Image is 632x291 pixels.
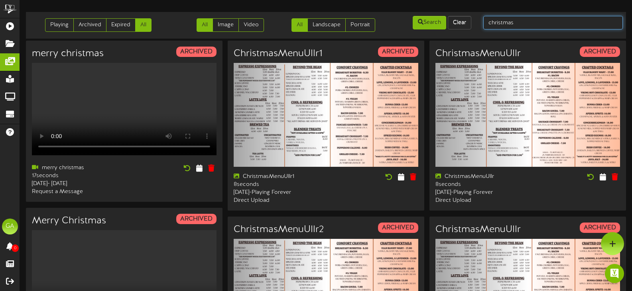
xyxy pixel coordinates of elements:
[291,18,308,32] a: All
[382,48,414,55] strong: ARCHIVED
[435,181,522,189] div: 8 seconds
[234,63,418,167] img: 49e75e4d-55ab-45ba-b3de-606038bcc72b.jpg
[238,18,264,32] a: Video
[435,189,522,197] div: [DATE] - Playing Forever
[32,188,118,196] div: Request a Message
[12,244,19,252] span: 0
[45,18,74,32] a: Playing
[32,49,104,59] h3: merry christmas
[605,264,624,283] div: Open Intercom Messenger
[382,224,414,231] strong: ARCHIVED
[435,197,522,205] div: Direct Upload
[180,215,213,223] strong: ARCHIVED
[345,18,375,32] a: Portrait
[32,180,118,188] div: [DATE] - [DATE]
[73,18,106,32] a: Archived
[584,48,616,55] strong: ARCHIVED
[180,48,213,55] strong: ARCHIVED
[234,49,323,59] h3: ChristmasMenuUllr1
[32,164,118,172] div: merry christmas
[413,16,446,29] button: Search
[584,224,616,231] strong: ARCHIVED
[435,225,521,235] h3: ChristmasMenuUllr
[483,16,623,29] input: -- Search Messages by Name --
[135,18,152,32] a: All
[435,49,521,59] h3: ChristmasMenuUllr
[197,18,213,32] a: All
[234,173,320,181] div: ChristmasMenuUllr1
[106,18,136,32] a: Expired
[234,225,324,235] h3: ChristmasMenuUllr2
[32,63,217,155] video: Your browser does not support HTML5 video.
[435,63,620,167] img: 4910e813-9681-4d83-bd17-e95159f3dcd0.png
[234,189,320,197] div: [DATE] - Playing Forever
[435,173,522,181] div: ChristmasMenuUllr
[234,181,320,189] div: 8 seconds
[234,197,320,205] div: Direct Upload
[448,16,471,29] button: Clear
[32,216,106,226] h3: Merry Christmas
[307,18,346,32] a: Landscape
[2,219,18,234] div: GA
[32,172,118,180] div: 17 seconds
[213,18,239,32] a: Image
